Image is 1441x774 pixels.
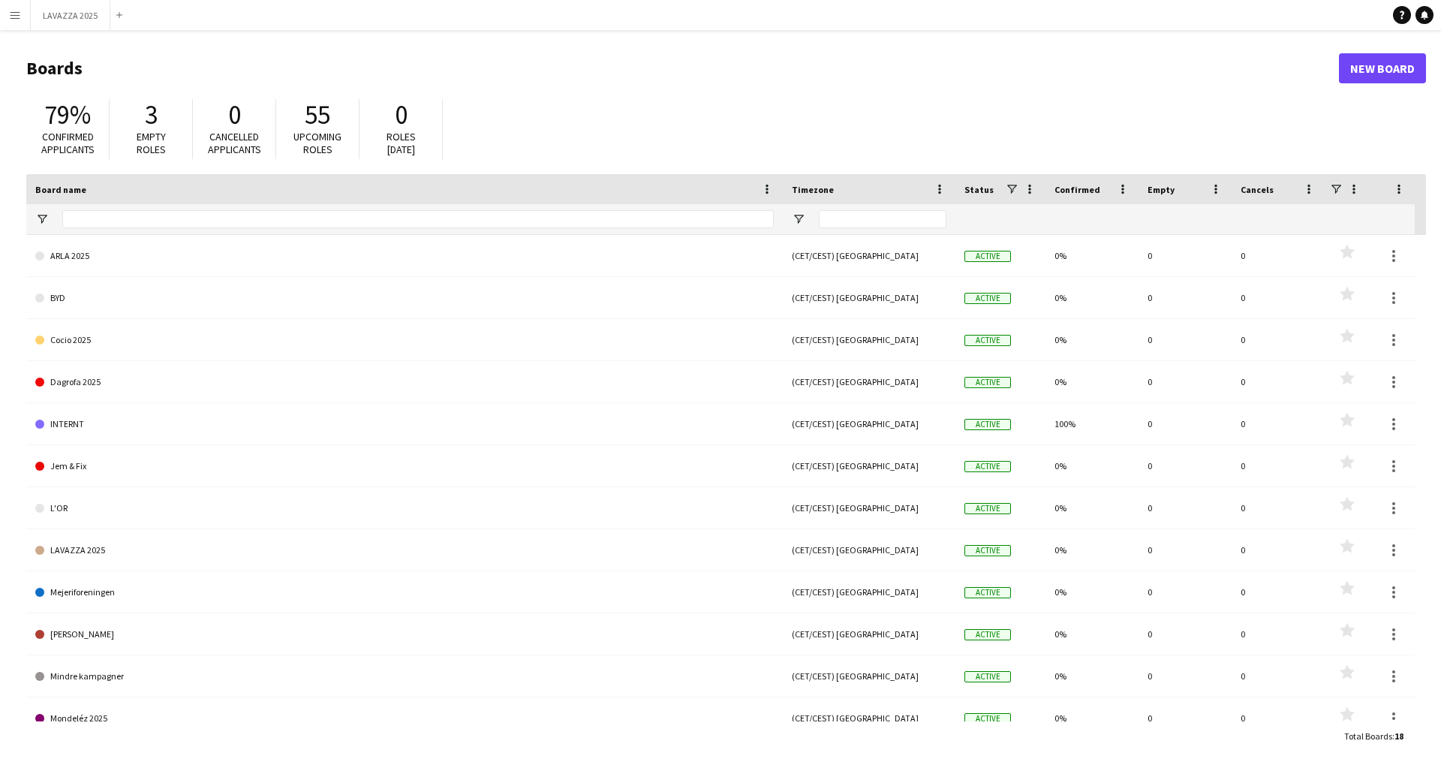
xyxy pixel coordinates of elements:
a: BYD [35,277,774,319]
a: [PERSON_NAME] [35,613,774,655]
div: (CET/CEST) [GEOGRAPHIC_DATA] [783,697,955,739]
div: 0 [1232,613,1325,655]
div: 0 [1232,319,1325,360]
span: Active [964,503,1011,514]
div: 0 [1139,319,1232,360]
span: 18 [1394,730,1403,742]
a: L'OR [35,487,774,529]
h1: Boards [26,57,1339,80]
span: Empty roles [137,130,166,156]
div: 0% [1045,277,1139,318]
span: Active [964,713,1011,724]
span: Active [964,461,1011,472]
a: Dagrofa 2025 [35,361,774,403]
span: Empty [1148,184,1175,195]
div: 0% [1045,319,1139,360]
span: Cancels [1241,184,1274,195]
a: Jem & Fix [35,445,774,487]
span: 3 [145,98,158,131]
div: : [1344,721,1403,751]
div: 0 [1232,445,1325,486]
span: Confirmed applicants [41,130,95,156]
div: 0 [1139,697,1232,739]
span: Active [964,293,1011,304]
button: Open Filter Menu [792,212,805,226]
span: Cancelled applicants [208,130,261,156]
div: 0 [1139,403,1232,444]
a: INTERNT [35,403,774,445]
div: 0 [1232,529,1325,571]
span: Active [964,251,1011,262]
span: Board name [35,184,86,195]
div: (CET/CEST) [GEOGRAPHIC_DATA] [783,571,955,613]
div: 0% [1045,655,1139,697]
input: Board name Filter Input [62,210,774,228]
div: 0% [1045,529,1139,571]
span: 55 [305,98,330,131]
a: Mondeléz 2025 [35,697,774,739]
span: Confirmed [1054,184,1100,195]
div: 0 [1232,361,1325,402]
span: Active [964,419,1011,430]
div: 0% [1045,445,1139,486]
div: 0 [1232,655,1325,697]
a: Mejeriforeningen [35,571,774,613]
a: Cocio 2025 [35,319,774,361]
span: 79% [44,98,91,131]
span: Roles [DATE] [387,130,416,156]
span: Status [964,184,994,195]
div: (CET/CEST) [GEOGRAPHIC_DATA] [783,235,955,276]
div: 0 [1232,571,1325,613]
div: 0 [1139,235,1232,276]
a: LAVAZZA 2025 [35,529,774,571]
div: 0% [1045,697,1139,739]
div: 0 [1232,697,1325,739]
div: (CET/CEST) [GEOGRAPHIC_DATA] [783,529,955,571]
div: 0 [1232,235,1325,276]
span: Active [964,671,1011,682]
div: (CET/CEST) [GEOGRAPHIC_DATA] [783,361,955,402]
span: Upcoming roles [293,130,341,156]
input: Timezone Filter Input [819,210,946,228]
div: 0 [1232,487,1325,529]
div: 0% [1045,571,1139,613]
div: 0% [1045,487,1139,529]
span: Total Boards [1344,730,1392,742]
div: (CET/CEST) [GEOGRAPHIC_DATA] [783,487,955,529]
div: (CET/CEST) [GEOGRAPHIC_DATA] [783,445,955,486]
div: 0 [1139,655,1232,697]
div: 0 [1232,277,1325,318]
span: Active [964,377,1011,388]
div: (CET/CEST) [GEOGRAPHIC_DATA] [783,613,955,655]
span: 0 [395,98,408,131]
div: (CET/CEST) [GEOGRAPHIC_DATA] [783,403,955,444]
div: 0% [1045,361,1139,402]
span: Active [964,545,1011,556]
a: ARLA 2025 [35,235,774,277]
span: Timezone [792,184,834,195]
div: 0 [1139,361,1232,402]
div: 100% [1045,403,1139,444]
div: 0 [1139,445,1232,486]
button: LAVAZZA 2025 [31,1,110,30]
div: 0 [1139,613,1232,655]
a: Mindre kampagner [35,655,774,697]
div: (CET/CEST) [GEOGRAPHIC_DATA] [783,319,955,360]
div: 0% [1045,235,1139,276]
span: 0 [228,98,241,131]
button: Open Filter Menu [35,212,49,226]
a: New Board [1339,53,1426,83]
div: 0 [1139,529,1232,571]
div: (CET/CEST) [GEOGRAPHIC_DATA] [783,655,955,697]
span: Active [964,629,1011,640]
div: (CET/CEST) [GEOGRAPHIC_DATA] [783,277,955,318]
div: 0 [1139,571,1232,613]
span: Active [964,335,1011,346]
div: 0 [1139,487,1232,529]
div: 0% [1045,613,1139,655]
div: 0 [1139,277,1232,318]
span: Active [964,587,1011,598]
div: 0 [1232,403,1325,444]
